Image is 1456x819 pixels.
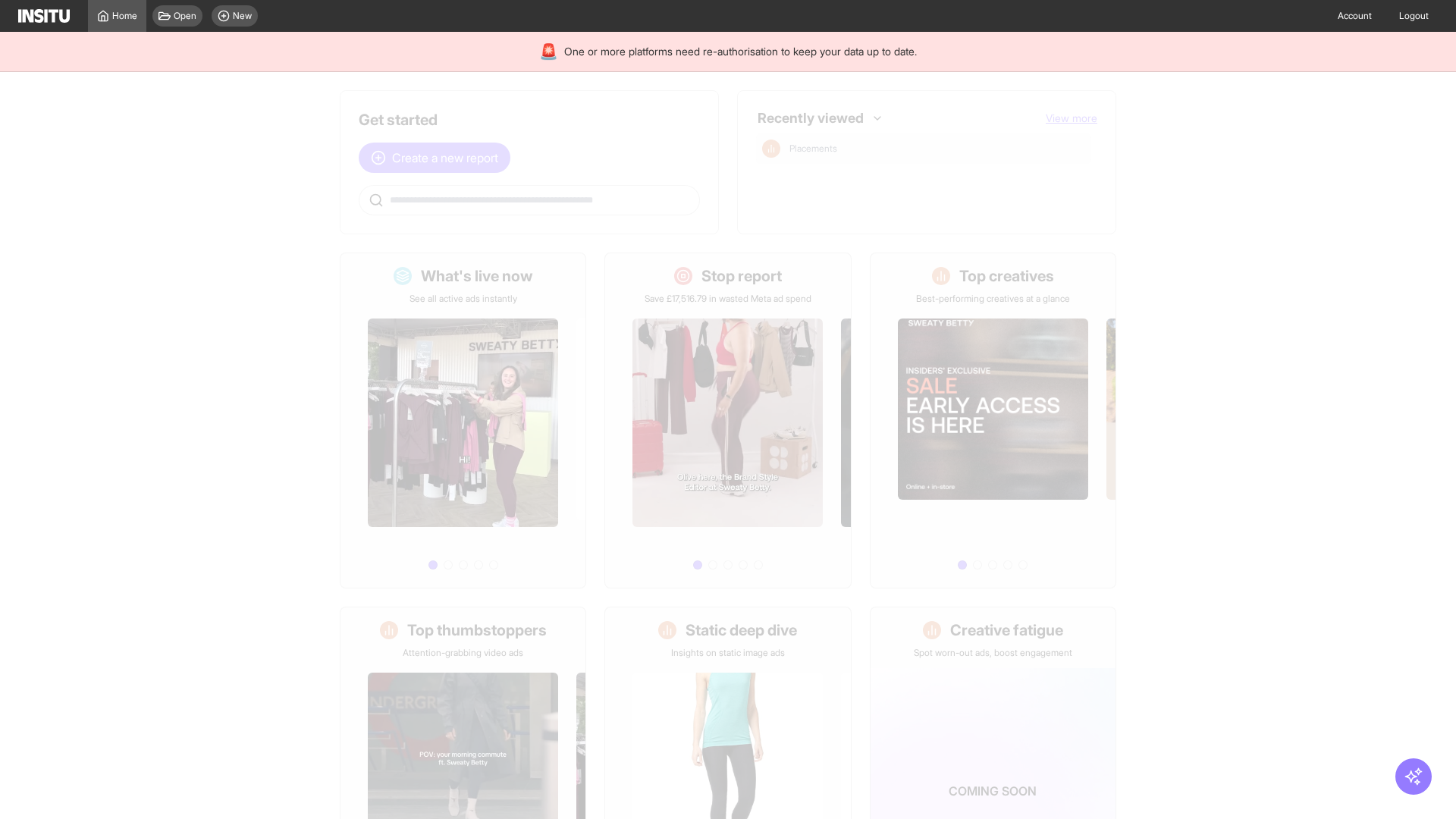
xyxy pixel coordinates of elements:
div: 🚨 [539,41,558,62]
span: New [233,10,252,22]
span: Home [112,10,137,22]
span: One or more platforms need re-authorisation to keep your data up to date. [564,44,917,59]
img: Logo [18,9,70,23]
span: Open [174,10,196,22]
